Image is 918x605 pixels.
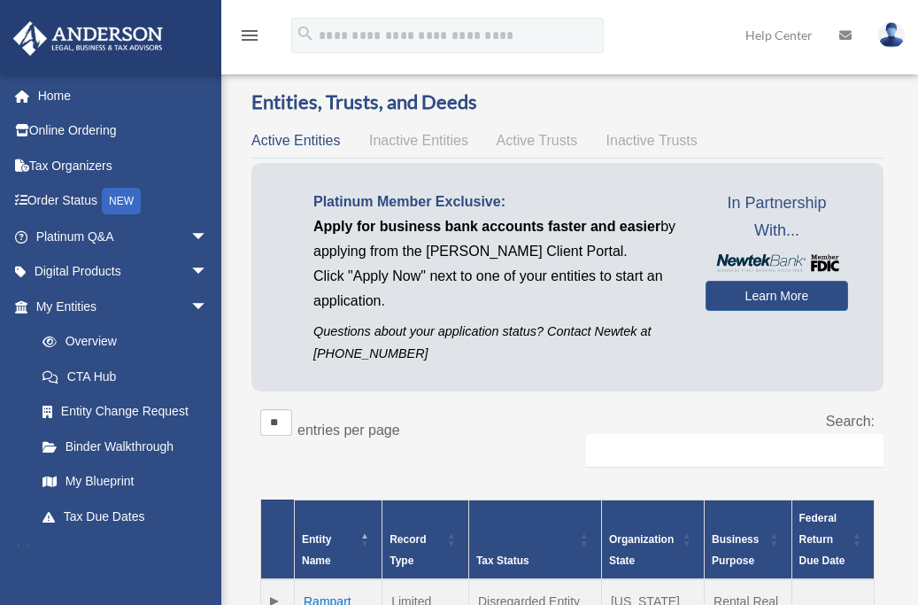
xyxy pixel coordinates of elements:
[25,499,226,534] a: Tax Due Dates
[12,113,235,149] a: Online Ordering
[706,281,848,311] a: Learn More
[390,533,426,567] span: Record Type
[12,148,235,183] a: Tax Organizers
[705,500,791,579] th: Business Purpose: Activate to sort
[12,183,235,220] a: Order StatusNEW
[313,264,679,314] p: Click "Apply Now" next to one of your entities to start an application.
[251,89,883,116] h3: Entities, Trusts, and Deeds
[25,394,226,430] a: Entity Change Request
[878,22,905,48] img: User Pic
[791,500,875,579] th: Federal Return Due Date: Activate to sort
[190,219,226,255] span: arrow_drop_down
[826,414,875,429] label: Search:
[251,133,340,148] span: Active Entities
[102,188,141,214] div: NEW
[313,321,679,365] p: Questions about your application status? Contact Newtek at [PHONE_NUMBER]
[190,254,226,291] span: arrow_drop_down
[497,133,578,148] span: Active Trusts
[12,289,226,324] a: My Entitiesarrow_drop_down
[239,25,260,46] i: menu
[313,219,660,234] span: Apply for business bank accounts faster and easier
[712,533,759,567] span: Business Purpose
[12,534,235,570] a: My Anderson Teamarrow_drop_down
[296,24,315,43] i: search
[12,219,235,254] a: Platinum Q&Aarrow_drop_down
[609,533,674,567] span: Organization State
[799,512,845,567] span: Federal Return Due Date
[8,21,168,56] img: Anderson Advisors Platinum Portal
[714,254,839,273] img: NewtekBankLogoSM.png
[190,534,226,570] span: arrow_drop_down
[239,31,260,46] a: menu
[369,133,468,148] span: Inactive Entities
[12,254,235,290] a: Digital Productsarrow_drop_down
[25,464,226,500] a: My Blueprint
[25,359,226,394] a: CTA Hub
[295,500,382,579] th: Entity Name: Activate to invert sorting
[476,555,529,567] span: Tax Status
[601,500,704,579] th: Organization State: Activate to sort
[313,214,679,264] p: by applying from the [PERSON_NAME] Client Portal.
[302,533,331,567] span: Entity Name
[25,429,226,464] a: Binder Walkthrough
[606,133,698,148] span: Inactive Trusts
[12,78,235,113] a: Home
[190,289,226,325] span: arrow_drop_down
[706,190,848,245] span: In Partnership With...
[297,423,400,438] label: entries per page
[25,324,217,360] a: Overview
[382,500,469,579] th: Record Type: Activate to sort
[468,500,601,579] th: Tax Status: Activate to sort
[313,190,679,214] p: Platinum Member Exclusive:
